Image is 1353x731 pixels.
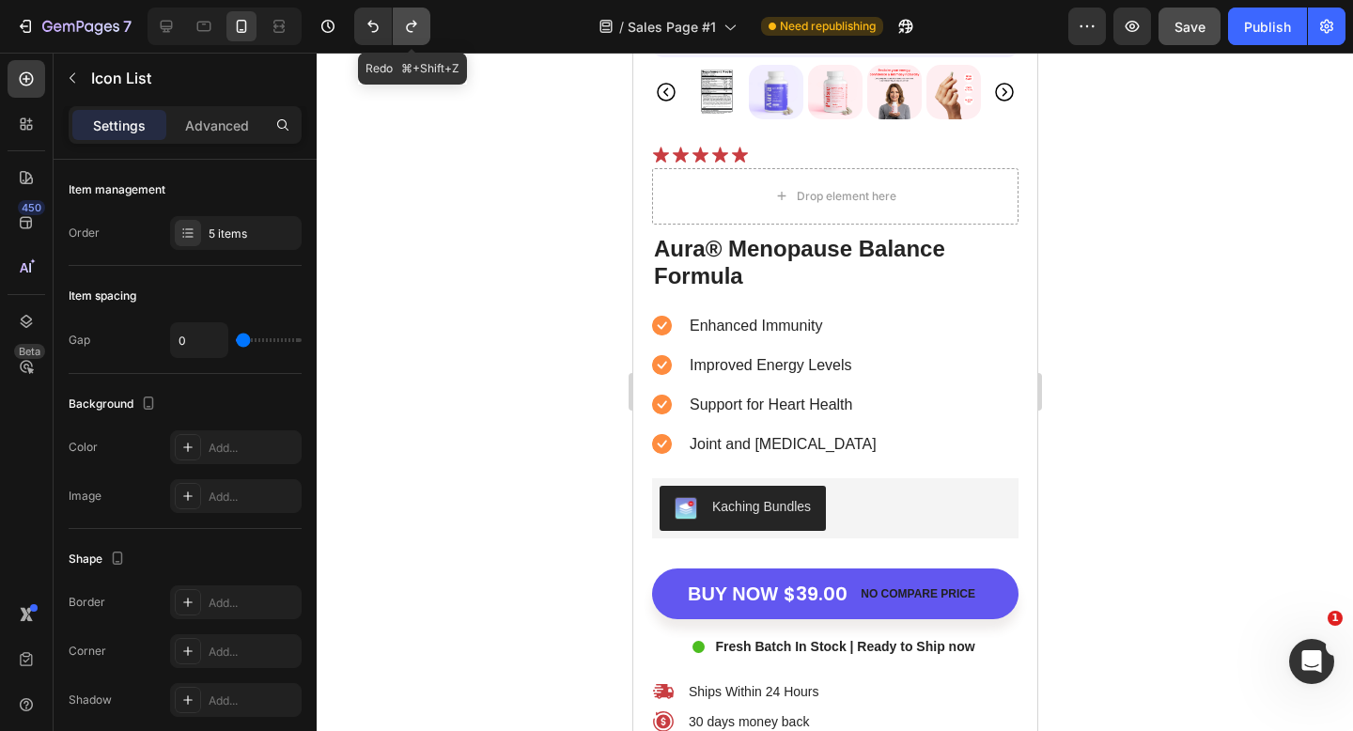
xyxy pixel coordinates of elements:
[171,323,227,357] input: Auto
[91,67,294,89] p: Icon List
[209,226,297,242] div: 5 items
[633,53,1037,731] iframe: Design area
[628,17,716,37] span: Sales Page #1
[1174,19,1205,35] span: Save
[619,17,624,37] span: /
[209,489,297,505] div: Add...
[69,225,100,241] div: Order
[69,594,105,611] div: Border
[69,692,112,708] div: Shadow
[18,200,45,215] div: 450
[14,344,45,359] div: Beta
[8,8,140,45] button: 7
[69,392,160,417] div: Background
[123,15,132,38] p: 7
[1228,8,1307,45] button: Publish
[69,643,106,660] div: Corner
[69,288,136,304] div: Item spacing
[1244,17,1291,37] div: Publish
[209,595,297,612] div: Add...
[1289,639,1334,684] iframe: Intercom live chat
[209,644,297,661] div: Add...
[69,488,101,505] div: Image
[354,8,430,45] div: Undo/Redo
[1159,8,1221,45] button: Save
[69,181,165,198] div: Item management
[69,332,90,349] div: Gap
[185,116,249,135] p: Advanced
[93,116,146,135] p: Settings
[55,660,176,679] p: 30 days money back
[209,692,297,709] div: Add...
[209,440,297,457] div: Add...
[69,439,98,456] div: Color
[69,547,129,572] div: Shape
[1328,611,1343,626] span: 1
[780,18,876,35] span: Need republishing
